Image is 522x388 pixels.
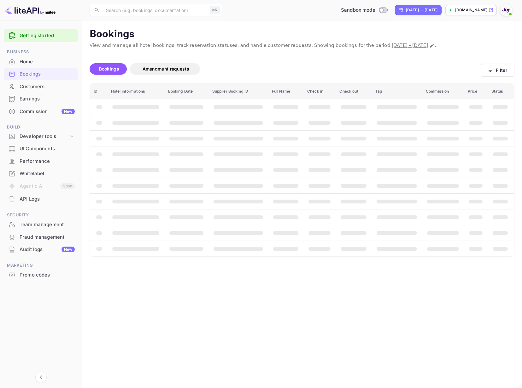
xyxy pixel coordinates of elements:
a: Home [4,56,78,67]
div: Commission [20,108,75,115]
a: Whitelabel [4,168,78,179]
button: Filter [481,64,514,77]
th: Hotel informations [107,84,164,99]
div: [DATE] — [DATE] [406,7,437,13]
table: booking table [90,84,514,256]
div: ⌘K [210,6,220,14]
div: Developer tools [20,133,68,140]
th: Full Name [268,84,303,99]
th: Price [464,84,488,99]
div: CommissionNew [4,106,78,118]
span: Amendment requests [143,66,189,71]
a: CommissionNew [4,106,78,117]
a: Fraud management [4,231,78,243]
div: New [62,109,75,114]
img: With Joy [501,5,511,15]
a: UI Components [4,143,78,154]
th: ID [90,84,107,99]
div: Earnings [20,95,75,103]
a: Team management [4,219,78,230]
div: Audit logs [20,246,75,253]
div: Fraud management [4,231,78,243]
img: LiteAPI logo [5,5,56,15]
a: Customers [4,81,78,92]
div: Customers [20,83,75,90]
th: Commission [422,84,464,99]
div: Home [20,58,75,66]
button: Collapse navigation [35,372,47,383]
div: Whitelabel [20,170,75,177]
span: Business [4,48,78,55]
div: UI Components [4,143,78,155]
a: API Logs [4,193,78,205]
p: Bookings [90,28,514,41]
div: Getting started [4,29,78,42]
th: Booking Date [164,84,208,99]
div: account-settings tabs [90,63,481,75]
a: Getting started [20,32,75,39]
div: Performance [20,158,75,165]
p: View and manage all hotel bookings, track reservation statuses, and handle customer requests. Sho... [90,42,514,49]
div: Customers [4,81,78,93]
div: Switch to Production mode [338,7,390,14]
div: Promo codes [20,271,75,279]
th: Supplier Booking ID [208,84,268,99]
div: Fraud management [20,234,75,241]
span: Build [4,124,78,131]
div: Audit logsNew [4,243,78,256]
div: New [62,247,75,252]
th: Check out [336,84,372,99]
div: Performance [4,155,78,168]
span: Bookings [99,66,119,71]
div: API Logs [20,196,75,203]
div: Team management [4,219,78,231]
p: [DOMAIN_NAME] [455,7,487,13]
a: Audit logsNew [4,243,78,255]
th: Status [488,84,514,99]
a: Promo codes [4,269,78,281]
a: Performance [4,155,78,167]
div: Home [4,56,78,68]
div: Developer tools [4,131,78,142]
div: Whitelabel [4,168,78,180]
a: Earnings [4,93,78,105]
div: Bookings [20,71,75,78]
th: Tag [372,84,422,99]
th: Check in [303,84,336,99]
div: UI Components [20,145,75,152]
span: [DATE] - [DATE] [392,42,428,49]
span: Sandbox mode [341,7,375,14]
input: Search (e.g. bookings, documentation) [102,4,208,16]
div: Team management [20,221,75,228]
span: Security [4,212,78,219]
button: Change date range [429,43,435,49]
span: Marketing [4,262,78,269]
a: Bookings [4,68,78,80]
